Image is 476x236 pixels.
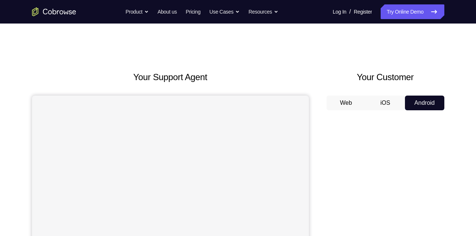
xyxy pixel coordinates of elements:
[327,71,444,84] h2: Your Customer
[366,96,405,110] button: iOS
[333,4,346,19] a: Log In
[32,7,76,16] a: Go to the home page
[126,4,149,19] button: Product
[32,71,309,84] h2: Your Support Agent
[354,4,372,19] a: Register
[158,4,177,19] a: About us
[248,4,278,19] button: Resources
[186,4,200,19] a: Pricing
[381,4,444,19] a: Try Online Demo
[209,4,240,19] button: Use Cases
[349,7,351,16] span: /
[327,96,366,110] button: Web
[405,96,444,110] button: Android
